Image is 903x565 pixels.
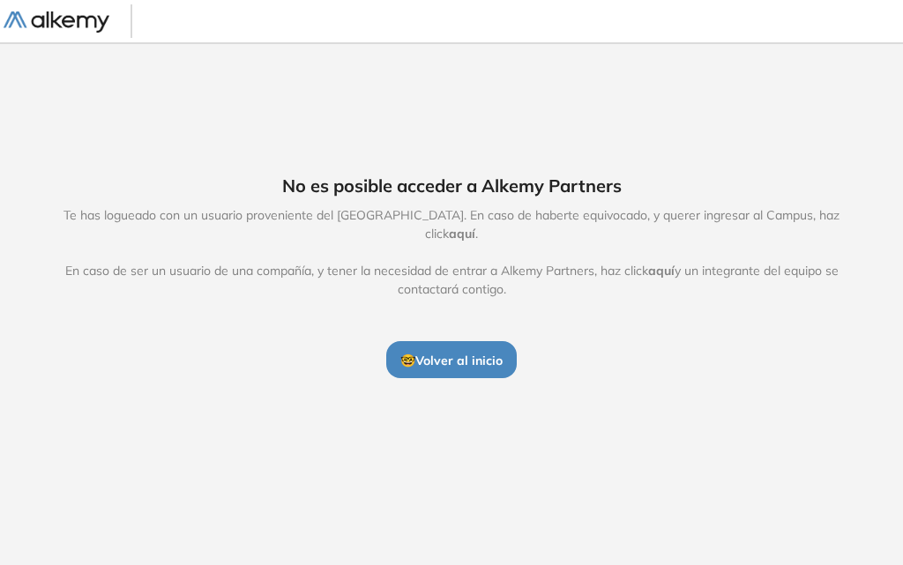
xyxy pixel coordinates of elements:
span: Te has logueado con un usuario proveniente del [GEOGRAPHIC_DATA]. En caso de haberte equivocado, ... [45,206,858,299]
div: Widget de chat [586,361,903,565]
span: aquí [648,263,675,279]
button: 🤓Volver al inicio [386,341,517,378]
iframe: Chat Widget [586,361,903,565]
span: aquí [449,226,475,242]
img: Logo [4,11,109,33]
span: No es posible acceder a Alkemy Partners [282,173,622,199]
span: 🤓 Volver al inicio [400,353,503,368]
